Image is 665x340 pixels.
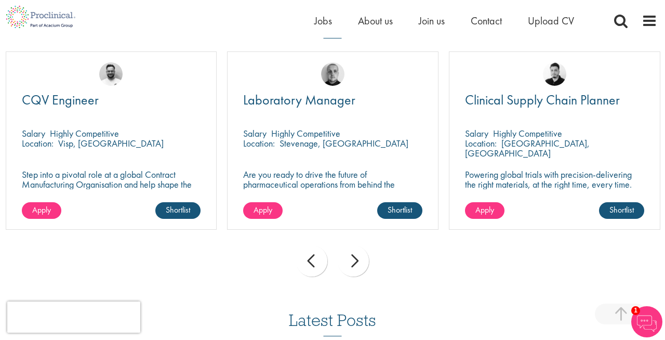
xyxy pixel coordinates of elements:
span: CQV Engineer [22,91,99,109]
a: About us [358,14,393,28]
a: Shortlist [377,202,422,219]
span: Location: [22,137,54,149]
a: Apply [243,202,283,219]
a: Laboratory Manager [243,94,422,107]
span: Location: [465,137,497,149]
a: Upload CV [528,14,574,28]
span: Laboratory Manager [243,91,355,109]
span: Apply [32,204,51,215]
img: Anderson Maldonado [543,62,566,86]
img: Harry Budge [321,62,344,86]
a: CQV Engineer [22,94,201,107]
span: Apply [475,204,494,215]
img: Chatbot [631,306,662,337]
p: Highly Competitive [50,127,119,139]
a: Clinical Supply Chain Planner [465,94,644,107]
a: Contact [471,14,502,28]
div: next [338,245,369,277]
span: Clinical Supply Chain Planner [465,91,620,109]
iframe: reCAPTCHA [7,302,140,333]
span: 1 [631,306,640,315]
p: [GEOGRAPHIC_DATA], [GEOGRAPHIC_DATA] [465,137,590,159]
p: Visp, [GEOGRAPHIC_DATA] [58,137,164,149]
span: Salary [22,127,45,139]
a: Join us [419,14,445,28]
a: Apply [22,202,61,219]
p: Highly Competitive [493,127,562,139]
div: prev [296,245,327,277]
span: Apply [254,204,272,215]
p: Step into a pivotal role at a global Contract Manufacturing Organisation and help shape the futur... [22,169,201,199]
p: Powering global trials with precision-delivering the right materials, at the right time, every time. [465,169,644,189]
a: Shortlist [599,202,644,219]
p: Stevenage, [GEOGRAPHIC_DATA] [280,137,408,149]
span: Salary [465,127,488,139]
h3: Latest Posts [289,311,376,336]
p: Are you ready to drive the future of pharmaceutical operations from behind the scenes? Looking to... [243,169,422,209]
p: Highly Competitive [271,127,340,139]
a: Apply [465,202,504,219]
span: Salary [243,127,267,139]
img: Emile De Beer [99,62,123,86]
span: Location: [243,137,275,149]
a: Shortlist [155,202,201,219]
a: Jobs [314,14,332,28]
